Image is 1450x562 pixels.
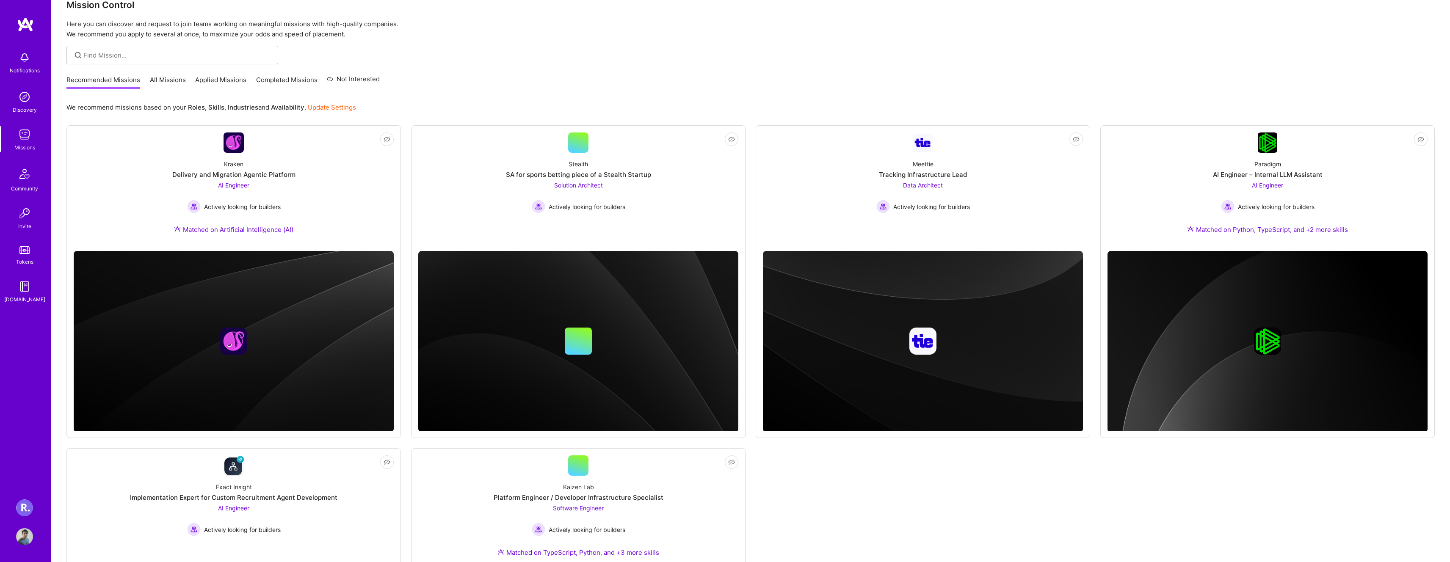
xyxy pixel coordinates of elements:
[876,200,890,213] img: Actively looking for builders
[763,251,1083,432] img: cover
[19,246,30,254] img: tokens
[224,455,244,476] img: Company Logo
[1417,136,1424,143] i: icon EyeClosed
[14,143,35,152] div: Missions
[224,160,243,168] div: Kraken
[73,50,83,60] i: icon SearchGrey
[549,202,625,211] span: Actively looking for builders
[130,493,337,502] div: Implementation Expert for Custom Recruitment Agent Development
[728,459,735,466] i: icon EyeClosed
[384,136,390,143] i: icon EyeClosed
[83,51,272,60] input: Find Mission...
[1187,226,1194,232] img: Ateam Purple Icon
[1213,170,1323,179] div: AI Engineer – Internal LLM Assistant
[1108,132,1428,244] a: Company LogoParadigmAI Engineer – Internal LLM AssistantAI Engineer Actively looking for builders...
[1258,132,1278,153] img: Company Logo
[763,132,1083,244] a: Company LogoMeettieTracking Infrastructure LeadData Architect Actively looking for buildersActive...
[418,132,738,244] a: StealthSA for sports betting piece of a Stealth StartupSolution Architect Actively looking for bu...
[554,182,603,189] span: Solution Architect
[228,103,258,111] b: Industries
[16,205,33,222] img: Invite
[384,459,390,466] i: icon EyeClosed
[220,328,247,355] img: Company logo
[1252,182,1283,189] span: AI Engineer
[14,499,35,516] a: Roger Healthcare: Team for Clinical Intake Platform
[195,75,246,89] a: Applied Missions
[17,17,34,32] img: logo
[218,504,249,512] span: AI Engineer
[13,105,37,114] div: Discovery
[16,278,33,295] img: guide book
[909,328,936,355] img: Company logo
[913,160,934,168] div: Meettie
[74,132,394,244] a: Company LogoKrakenDelivery and Migration Agentic PlatformAI Engineer Actively looking for builder...
[204,525,281,534] span: Actively looking for builders
[532,523,545,536] img: Actively looking for builders
[893,202,970,211] span: Actively looking for builders
[174,226,181,232] img: Ateam Purple Icon
[74,251,394,432] img: cover
[1254,328,1281,355] img: Company logo
[1221,200,1235,213] img: Actively looking for builders
[224,132,244,153] img: Company Logo
[218,182,249,189] span: AI Engineer
[506,170,651,179] div: SA for sports betting piece of a Stealth Startup
[497,548,504,555] img: Ateam Purple Icon
[549,525,625,534] span: Actively looking for builders
[66,19,1435,39] p: Here you can discover and request to join teams working on meaningful missions with high-quality ...
[1108,251,1428,433] img: cover
[10,66,40,75] div: Notifications
[16,499,33,516] img: Roger Healthcare: Team for Clinical Intake Platform
[172,170,296,179] div: Delivery and Migration Agentic Platform
[16,126,33,143] img: teamwork
[187,200,201,213] img: Actively looking for builders
[497,548,659,557] div: Matched on TypeScript, Python, and +3 more skills
[1254,160,1281,168] div: Paradigm
[150,75,186,89] a: All Missions
[204,202,281,211] span: Actively looking for builders
[1238,202,1315,211] span: Actively looking for builders
[16,528,33,545] img: User Avatar
[728,136,735,143] i: icon EyeClosed
[16,49,33,66] img: bell
[879,170,967,179] div: Tracking Infrastructure Lead
[913,134,933,152] img: Company Logo
[532,200,545,213] img: Actively looking for builders
[16,88,33,105] img: discovery
[188,103,205,111] b: Roles
[174,225,293,234] div: Matched on Artificial Intelligence (AI)
[66,103,356,112] p: We recommend missions based on your , , and .
[271,103,304,111] b: Availability
[216,482,252,491] div: Exact Insight
[418,251,738,432] img: cover
[327,74,380,89] a: Not Interested
[553,504,604,512] span: Software Engineer
[1187,225,1348,234] div: Matched on Python, TypeScript, and +2 more skills
[494,493,663,502] div: Platform Engineer / Developer Infrastructure Specialist
[1073,136,1080,143] i: icon EyeClosed
[18,222,31,231] div: Invite
[187,523,201,536] img: Actively looking for builders
[208,103,224,111] b: Skills
[14,528,35,545] a: User Avatar
[569,160,588,168] div: Stealth
[14,164,35,184] img: Community
[16,257,33,266] div: Tokens
[903,182,943,189] span: Data Architect
[308,103,356,111] a: Update Settings
[11,184,38,193] div: Community
[256,75,318,89] a: Completed Missions
[4,295,45,304] div: [DOMAIN_NAME]
[563,482,594,491] div: Kaizen Lab
[66,75,140,89] a: Recommended Missions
